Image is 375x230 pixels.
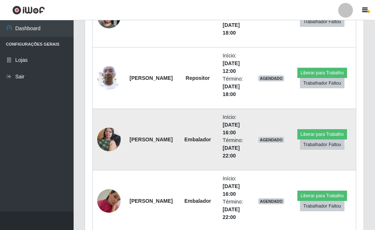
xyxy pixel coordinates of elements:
[130,75,173,81] strong: [PERSON_NAME]
[12,6,45,15] img: CoreUI Logo
[223,60,240,74] time: [DATE] 12:00
[97,62,121,93] img: 1743965211684.jpeg
[300,139,344,150] button: Trabalhador Faltou
[186,75,210,81] strong: Repositor
[300,78,344,88] button: Trabalhador Faltou
[223,137,250,160] li: Término:
[223,14,250,37] li: Término:
[300,17,344,27] button: Trabalhador Faltou
[258,75,284,81] span: AGENDADO
[223,198,250,221] li: Término:
[223,22,240,36] time: [DATE] 18:00
[130,198,173,204] strong: [PERSON_NAME]
[223,175,250,198] li: Início:
[184,198,211,204] strong: Embalador
[184,137,211,142] strong: Embalador
[258,137,284,143] span: AGENDADO
[297,68,347,78] button: Liberar para Trabalho
[223,206,240,220] time: [DATE] 22:00
[258,198,284,204] span: AGENDADO
[297,129,347,139] button: Liberar para Trabalho
[223,84,240,97] time: [DATE] 18:00
[297,191,347,201] button: Liberar para Trabalho
[223,52,250,75] li: Início:
[300,201,344,211] button: Trabalhador Faltou
[223,122,240,135] time: [DATE] 16:00
[97,124,121,155] img: 1749692047494.jpeg
[130,137,173,142] strong: [PERSON_NAME]
[223,113,250,137] li: Início:
[223,183,240,197] time: [DATE] 16:00
[97,180,121,222] img: 1741890042510.jpeg
[223,75,250,98] li: Término:
[223,145,240,159] time: [DATE] 22:00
